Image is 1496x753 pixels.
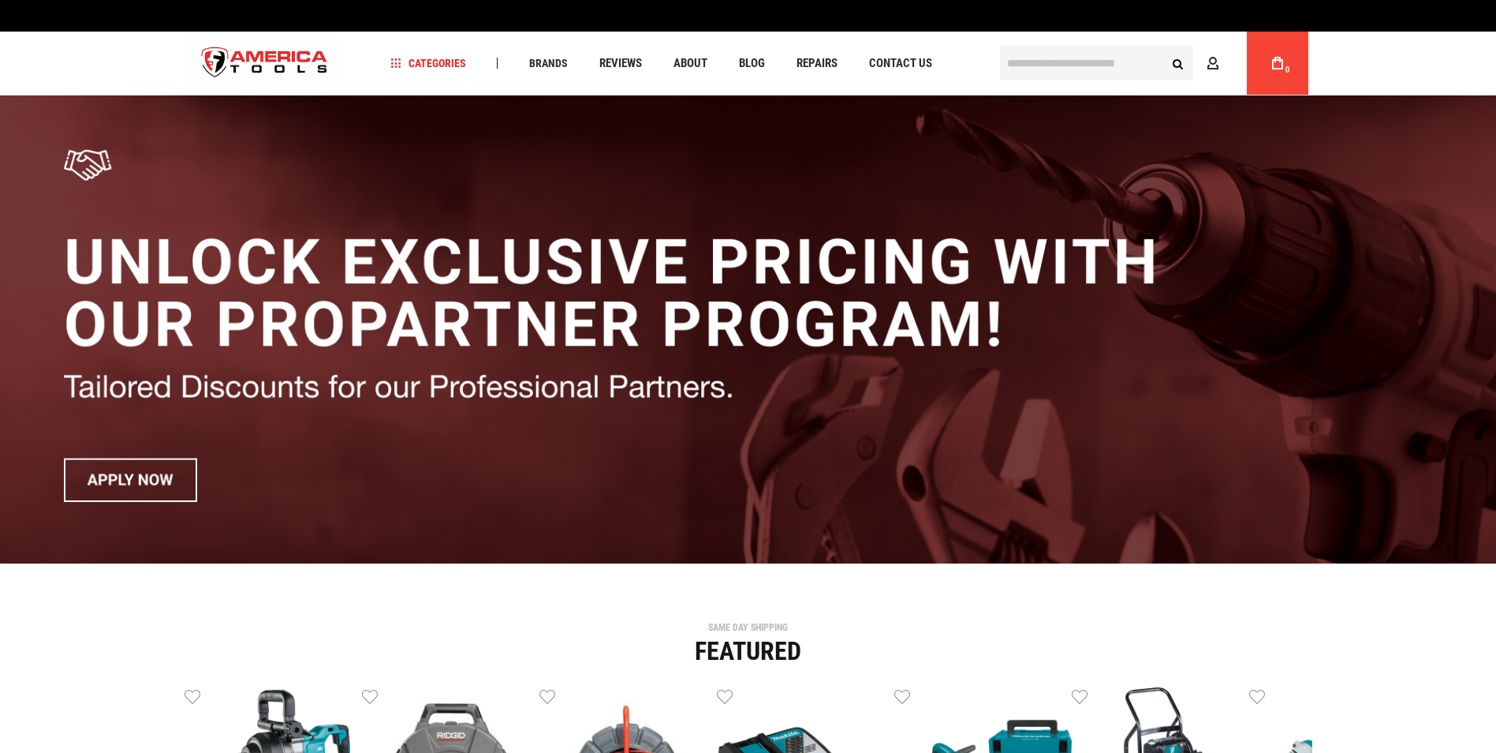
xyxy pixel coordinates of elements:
[739,58,765,69] span: Blog
[529,58,568,69] span: Brands
[1285,66,1290,74] span: 0
[666,53,714,74] a: About
[185,623,1312,632] div: SAME DAY SHIPPING
[862,53,939,74] a: Contact Us
[1163,48,1193,78] button: Search
[188,34,341,93] img: America Tools
[188,34,341,93] a: store logo
[869,58,932,69] span: Contact Us
[796,58,838,69] span: Repairs
[390,58,466,69] span: Categories
[673,58,707,69] span: About
[1263,32,1293,95] a: 0
[185,639,1312,664] div: Featured
[522,53,575,74] a: Brands
[599,58,642,69] span: Reviews
[383,53,473,74] a: Categories
[789,53,845,74] a: Repairs
[732,53,772,74] a: Blog
[592,53,649,74] a: Reviews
